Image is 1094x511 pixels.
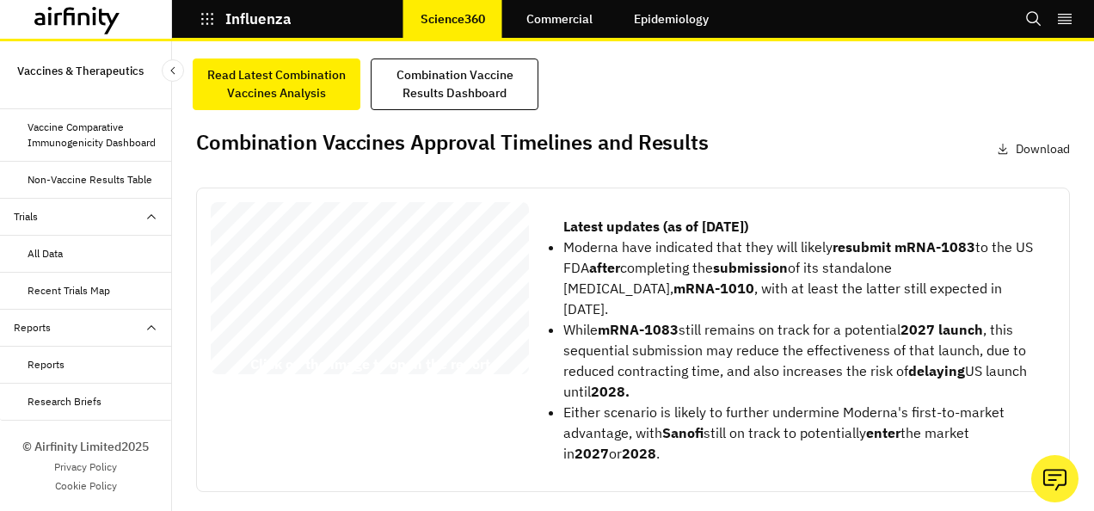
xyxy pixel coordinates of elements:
[254,210,471,365] span: This Airfinity report is intended to be used by [PERSON_NAME] at GSK exclusively. Not for reprodu...
[218,372,236,374] span: © 2025 Airfinity
[575,445,609,462] strong: 2027
[673,280,754,297] strong: mRNA-1010
[22,438,149,456] p: © Airfinity Limited 2025
[28,283,110,299] div: Recent Trials Map
[908,362,965,379] strong: delaying
[204,66,349,102] div: Read Latest Combination Vaccines Analysis
[589,259,620,276] strong: after
[894,238,975,255] strong: mRNA-1083
[286,243,515,263] span: 19/influenza Combination
[28,357,65,372] div: Reports
[278,243,285,263] span: -
[28,120,158,151] div: Vaccine Comparative Immunogenicity Dashboard
[563,319,1042,402] li: While still remains on track for a potential , this sequential submission may reduce the effectiv...
[54,459,117,475] a: Privacy Policy
[200,4,292,34] button: Influenza
[563,237,1042,319] li: Moderna have indicated that they will likely to the US FDA completing the of its standalone [MEDI...
[563,402,1042,464] li: Either scenario is likely to further undermine Moderna's first-to-market advantage, with still on...
[1025,4,1042,34] button: Search
[900,321,983,338] strong: 2027 launch
[219,330,283,350] span: [DATE]
[237,372,238,374] span: –
[382,66,527,102] div: Combination Vaccine Results Dashboard
[239,372,263,374] span: Private & Co nfidential
[662,424,704,441] strong: Sanofi
[28,394,101,409] div: Research Briefs
[421,12,485,26] p: Science360
[591,383,630,400] strong: 2028.
[55,478,117,494] a: Cookie Policy
[225,11,292,27] p: Influenza
[14,320,51,336] div: Reports
[622,445,656,462] strong: 2028
[219,295,458,315] span: Results, and Future Market
[17,55,144,86] p: Vaccines & Therapeutics
[833,238,891,255] strong: resubmit
[219,269,481,289] span: Vaccines’ Approval Timelines,
[28,172,152,188] div: Non-Vaccine Results Table
[713,259,788,276] strong: submission
[162,59,184,82] button: Close Sidebar
[1031,455,1079,502] button: Ask our analysts
[598,321,679,338] strong: mRNA-1083
[866,424,900,441] strong: enter
[1016,140,1070,158] p: Download
[563,218,748,235] strong: Latest updates (as of [DATE])
[219,243,371,263] span: [MEDICAL_DATA]
[28,246,63,262] div: All Data
[14,209,38,225] div: Trials
[196,130,709,155] h2: Combination Vaccines Approval Timelines and Results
